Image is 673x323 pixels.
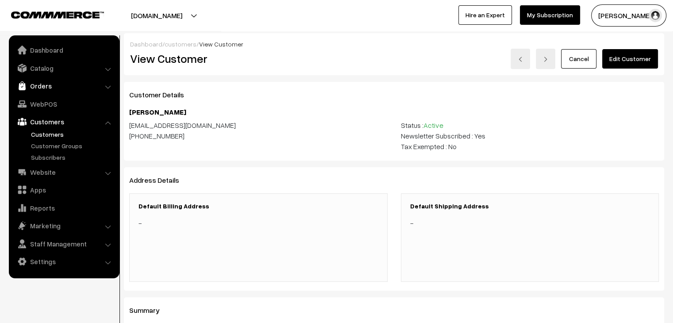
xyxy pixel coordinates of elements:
img: website_grey.svg [14,23,21,30]
a: Customers [11,114,116,130]
a: Apps [11,182,116,198]
div: Domain: [DOMAIN_NAME] [23,23,97,30]
span: Address Details [129,176,190,185]
a: customers [165,40,196,48]
div: [PHONE_NUMBER] [129,131,388,141]
a: Reports [11,200,116,216]
a: Hire an Expert [458,5,512,25]
a: Dashboard [130,40,162,48]
h3: Default Shipping Address [410,203,650,210]
span: Customer Details [129,90,195,99]
h4: [PERSON_NAME] [129,108,659,116]
a: Catalog [11,60,116,76]
img: user [649,9,662,22]
a: Cancel [561,49,596,69]
a: Orders [11,78,116,94]
div: Domain Overview [34,52,79,58]
a: Staff Management [11,236,116,252]
img: right-arrow.png [543,57,548,62]
img: logo_orange.svg [14,14,21,21]
span: - [410,219,413,227]
a: Subscribers [29,153,116,162]
a: Customers [29,130,116,139]
div: Status : Newsletter Subscribed : Yes Tax Exempted : No [394,120,666,152]
h3: Default Billing Address [138,203,378,210]
img: tab_keywords_by_traffic_grey.svg [88,51,95,58]
span: Summary [129,306,170,315]
a: My Subscription [520,5,580,25]
a: Settings [11,254,116,269]
span: - [138,219,142,227]
a: COMMMERCE [11,9,88,19]
div: Keywords by Traffic [98,52,149,58]
a: WebPOS [11,96,116,112]
div: [EMAIL_ADDRESS][DOMAIN_NAME] [129,120,388,131]
div: v 4.0.25 [25,14,43,21]
a: Dashboard [11,42,116,58]
a: Edit Customer [602,49,658,69]
a: Website [11,164,116,180]
button: [DOMAIN_NAME] [100,4,213,27]
img: tab_domain_overview_orange.svg [24,51,31,58]
div: / / [130,39,658,49]
button: [PERSON_NAME]… [591,4,666,27]
a: Customer Groups [29,141,116,150]
img: left-arrow.png [518,57,523,62]
span: View Customer [199,40,243,48]
img: COMMMERCE [11,12,104,18]
h2: View Customer [130,52,388,65]
span: Active [423,121,443,130]
a: Marketing [11,218,116,234]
